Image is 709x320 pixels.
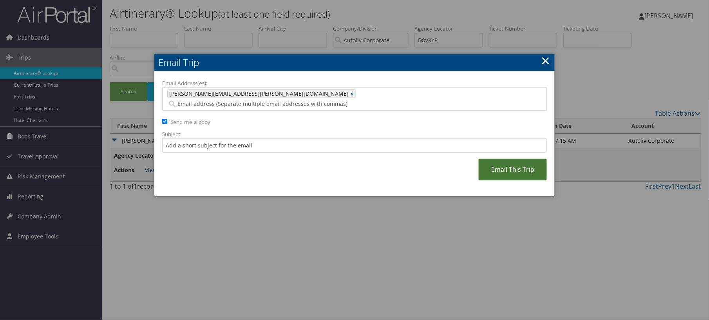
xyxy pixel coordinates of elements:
[162,138,547,153] input: Add a short subject for the email
[154,54,555,71] h2: Email Trip
[479,159,547,180] a: Email This Trip
[168,90,349,98] span: [PERSON_NAME][EMAIL_ADDRESS][PERSON_NAME][DOMAIN_NAME]
[541,53,550,68] a: ×
[162,79,547,87] label: Email Address(es):
[162,130,547,138] label: Subject:
[351,90,356,98] a: ×
[167,100,445,108] input: Email address (Separate multiple email addresses with commas)
[170,118,210,126] label: Send me a copy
